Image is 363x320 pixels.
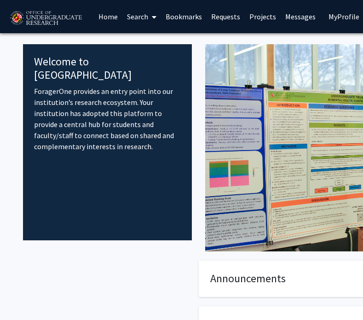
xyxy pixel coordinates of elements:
[328,12,359,21] span: My Profile
[7,279,39,313] iframe: Chat
[122,0,161,33] a: Search
[207,0,245,33] a: Requests
[7,7,85,30] img: University of Maryland Logo
[161,0,207,33] a: Bookmarks
[245,0,281,33] a: Projects
[34,86,181,152] p: ForagerOne provides an entry point into our institution’s research ecosystem. Your institution ha...
[281,0,320,33] a: Messages
[94,0,122,33] a: Home
[34,55,181,82] h4: Welcome to [GEOGRAPHIC_DATA]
